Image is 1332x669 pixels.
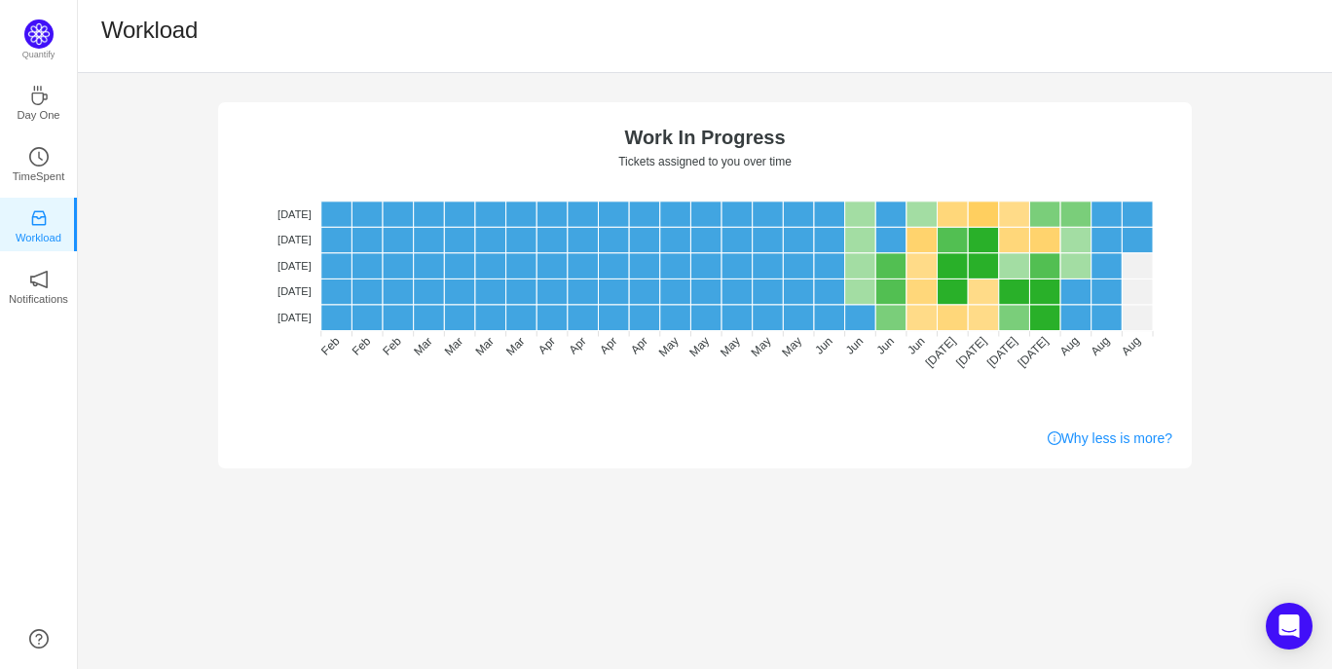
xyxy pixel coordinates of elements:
tspan: [DATE] [923,334,959,370]
tspan: [DATE] [277,285,312,297]
tspan: Jun [905,334,928,357]
tspan: Apr [567,334,589,356]
tspan: Feb [380,334,404,358]
tspan: [DATE] [277,234,312,245]
tspan: May [749,334,774,359]
i: icon: coffee [29,86,49,105]
tspan: Aug [1057,334,1082,358]
img: Quantify [24,19,54,49]
tspan: [DATE] [953,334,989,370]
a: icon: coffeeDay One [29,92,49,111]
tspan: Apr [597,334,619,356]
tspan: Mar [411,334,435,358]
p: Notifications [9,290,68,308]
text: Tickets assigned to you over time [618,155,792,168]
tspan: Feb [350,334,374,358]
tspan: Mar [442,334,466,358]
tspan: Jun [812,334,835,357]
tspan: Apr [628,334,650,356]
tspan: [DATE] [277,208,312,220]
a: Why less is more? [1048,428,1172,449]
tspan: May [656,334,682,359]
i: icon: clock-circle [29,147,49,167]
a: icon: clock-circleTimeSpent [29,153,49,172]
tspan: Mar [503,334,528,358]
a: icon: notificationNotifications [29,276,49,295]
tspan: May [686,334,712,359]
i: icon: notification [29,270,49,289]
a: icon: inboxWorkload [29,214,49,234]
tspan: Jun [873,334,897,357]
tspan: [DATE] [984,334,1020,370]
p: Workload [16,229,61,246]
tspan: Aug [1119,334,1143,358]
tspan: May [779,334,804,359]
tspan: Jun [843,334,867,357]
tspan: [DATE] [277,312,312,323]
p: Day One [17,106,59,124]
tspan: Feb [318,334,343,358]
i: icon: info-circle [1048,431,1061,445]
p: TimeSpent [13,167,65,185]
text: Work In Progress [624,127,785,148]
tspan: Mar [472,334,497,358]
p: Quantify [22,49,55,62]
a: icon: question-circle [29,629,49,649]
tspan: [DATE] [1016,334,1052,370]
tspan: Apr [536,334,558,356]
tspan: May [718,334,743,359]
i: icon: inbox [29,208,49,228]
tspan: Aug [1088,334,1112,358]
h1: Workload [101,16,198,45]
tspan: [DATE] [277,260,312,272]
div: Open Intercom Messenger [1266,603,1313,650]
